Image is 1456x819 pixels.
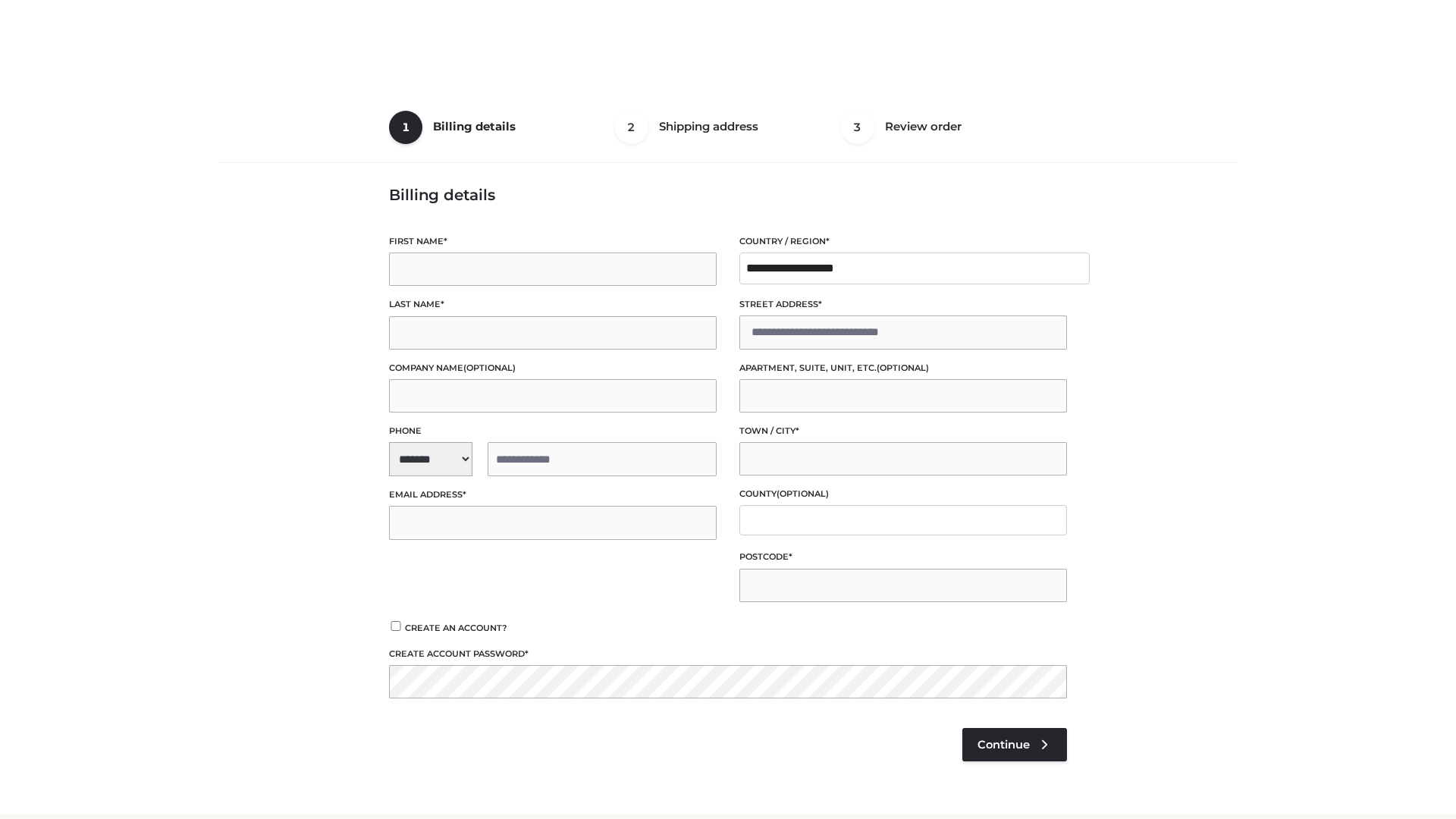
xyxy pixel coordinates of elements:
label: Street address [739,297,1067,312]
label: First name [389,234,717,249]
span: (optional) [463,362,516,373]
span: 2 [615,111,648,144]
span: Shipping address [659,119,758,133]
a: Continue [962,728,1067,761]
span: Create an account? [405,623,507,633]
label: Country / Region [739,234,1067,249]
label: Postcode [739,550,1067,564]
label: Company name [389,361,717,375]
span: (optional) [777,488,829,499]
span: Review order [885,119,962,133]
span: Continue [977,738,1030,752]
label: Create account password [389,647,1067,661]
h3: Billing details [389,186,1067,204]
label: County [739,487,1067,501]
label: Last name [389,297,717,312]
label: Phone [389,424,717,438]
label: Town / City [739,424,1067,438]
span: (optional) [877,362,929,373]
label: Email address [389,488,717,502]
input: Create an account? [389,621,403,631]
label: Apartment, suite, unit, etc. [739,361,1067,375]
span: Billing details [433,119,516,133]
span: 1 [389,111,422,144]
span: 3 [841,111,874,144]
